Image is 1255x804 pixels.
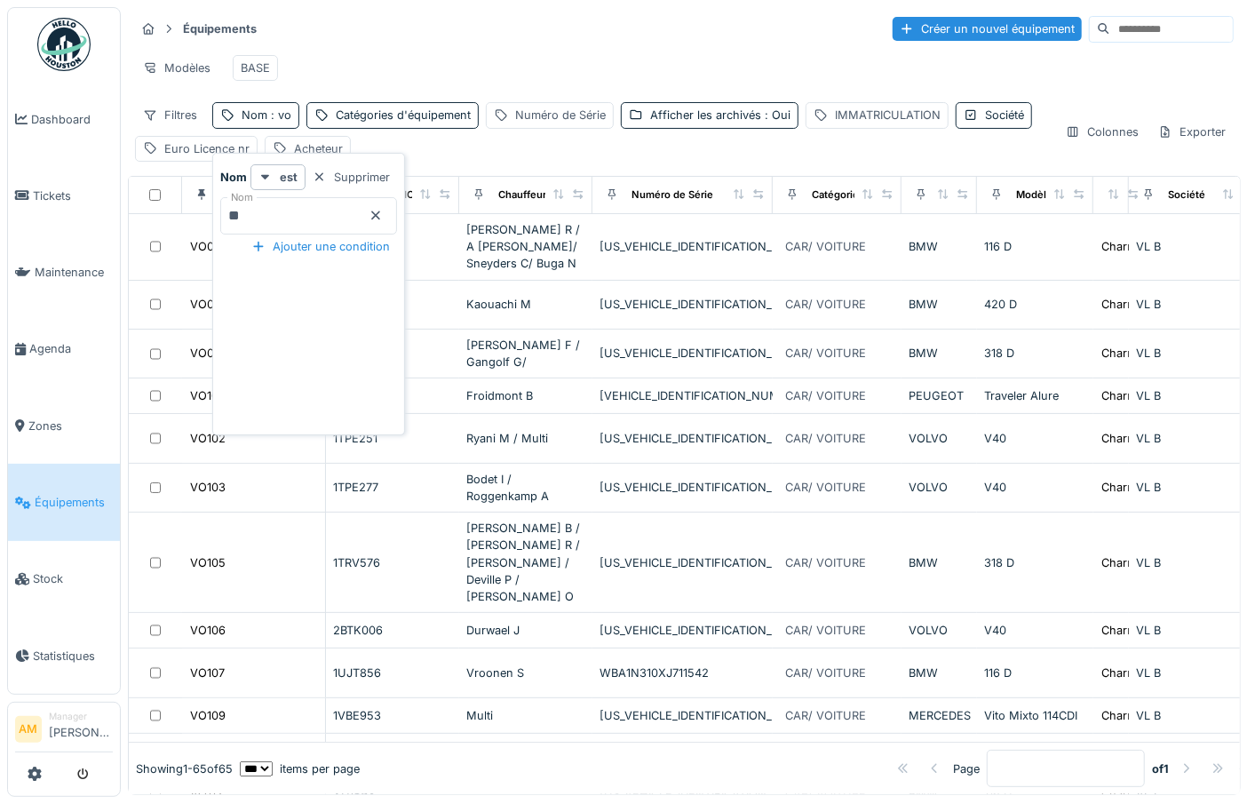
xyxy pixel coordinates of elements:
[28,418,113,434] span: Zones
[984,622,1086,639] div: V40
[1136,296,1255,313] div: VL B
[190,622,226,639] div: VO106
[49,710,113,748] li: [PERSON_NAME]
[498,187,591,203] div: Chauffeur principal
[909,296,970,313] div: BMW
[1101,707,1141,724] div: Charroi
[1016,187,1052,203] div: Modèle
[909,238,970,255] div: BMW
[1136,707,1255,724] div: VL B
[1101,238,1141,255] div: Charroi
[466,707,585,724] div: Multi
[466,471,585,505] div: Bodet I / Roggenkamp A
[136,760,233,776] div: Showing 1 - 65 of 65
[909,479,970,496] div: VOLVO
[1101,296,1141,313] div: Charroi
[909,622,970,639] div: VOLVO
[985,107,1024,123] div: Société
[631,187,713,203] div: Numéro de Série
[600,622,766,639] div: [US_VEHICLE_IDENTIFICATION_NUMBER]
[280,169,298,186] strong: est
[267,108,291,122] span: : vo
[761,108,790,122] span: : Oui
[600,345,766,362] div: [US_VEHICLE_IDENTIFICATION_NUMBER]
[35,494,113,511] span: Équipements
[984,345,1086,362] div: 318 D
[164,140,250,157] div: Euro Licence nr
[1136,238,1255,255] div: VL B
[1101,430,1141,447] div: Charroi
[600,554,766,571] div: [US_VEHICLE_IDENTIFICATION_NUMBER]
[1058,119,1147,145] div: Colonnes
[785,479,866,496] div: CAR/ VOITURE
[190,238,228,255] div: VO069
[1101,387,1141,404] div: Charroi
[984,296,1086,313] div: 420 D
[190,387,226,404] div: VO100
[333,622,452,639] div: 2BTK006
[984,665,1086,681] div: 116 D
[909,345,970,362] div: BMW
[37,18,91,71] img: Badge_color-CXgf-gQk.svg
[1136,387,1255,404] div: VL B
[190,479,226,496] div: VO103
[227,190,257,205] label: Nom
[1168,187,1205,203] div: Société
[600,387,766,404] div: [VEHICLE_IDENTIFICATION_NUMBER]
[785,296,866,313] div: CAR/ VOITURE
[1136,554,1255,571] div: VL B
[336,107,471,123] div: Catégories d'équipement
[785,387,866,404] div: CAR/ VOITURE
[466,221,585,273] div: [PERSON_NAME] R / A [PERSON_NAME]/ Sneyders C/ Buga N
[984,387,1086,404] div: Traveler Alure
[190,665,225,681] div: VO107
[1101,665,1141,681] div: Charroi
[466,430,585,447] div: Ryani M / Multi
[333,479,452,496] div: 1TPE277
[984,554,1086,571] div: 318 D
[35,264,113,281] span: Maintenance
[1136,665,1255,681] div: VL B
[190,296,228,313] div: VO090
[893,17,1082,41] div: Créer un nouvel équipement
[1136,622,1255,639] div: VL B
[333,665,452,681] div: 1UJT856
[1150,119,1234,145] div: Exporter
[909,430,970,447] div: VOLVO
[812,187,935,203] div: Catégories d'équipement
[220,169,247,186] strong: Nom
[909,665,970,681] div: BMW
[33,570,113,587] span: Stock
[600,238,766,255] div: [US_VEHICLE_IDENTIFICATION_NUMBER]
[984,238,1086,255] div: 116 D
[600,479,766,496] div: [US_VEHICLE_IDENTIFICATION_NUMBER]
[1101,479,1141,496] div: Charroi
[365,187,457,203] div: IMMATRICULATION
[294,140,343,157] div: Acheteur
[33,187,113,204] span: Tickets
[306,165,397,189] div: Supprimer
[600,296,766,313] div: [US_VEHICLE_IDENTIFICATION_NUMBER]
[135,102,205,128] div: Filtres
[176,20,264,37] strong: Équipements
[785,430,866,447] div: CAR/ VOITURE
[785,622,866,639] div: CAR/ VOITURE
[835,107,941,123] div: IMMATRICULATION
[785,345,866,362] div: CAR/ VOITURE
[984,430,1086,447] div: V40
[33,648,113,665] span: Statistiques
[953,760,980,776] div: Page
[333,554,452,571] div: 1TRV576
[29,340,113,357] span: Agenda
[466,665,585,681] div: Vroonen S
[190,554,226,571] div: VO105
[1101,622,1141,639] div: Charroi
[785,707,866,724] div: CAR/ VOITURE
[241,60,270,76] div: BASE
[333,430,452,447] div: 1TPE251
[466,520,585,605] div: [PERSON_NAME] B / [PERSON_NAME] R / [PERSON_NAME] / Deville P / [PERSON_NAME] O
[49,710,113,723] div: Manager
[600,665,766,681] div: WBA1N310XJ711542
[1101,554,1141,571] div: Charroi
[1152,760,1169,776] strong: of 1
